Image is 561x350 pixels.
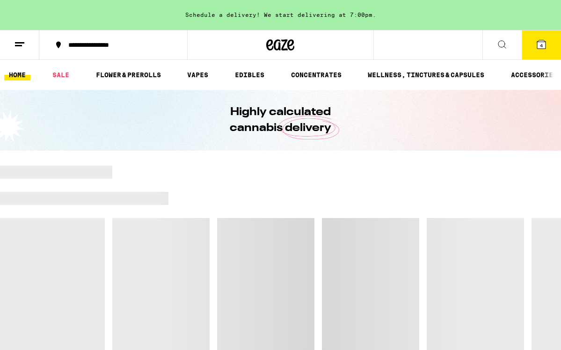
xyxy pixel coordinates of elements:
[182,69,213,80] a: VAPES
[286,69,346,80] a: CONCENTRATES
[48,69,74,80] a: SALE
[4,69,30,80] a: HOME
[91,69,166,80] a: FLOWER & PREROLLS
[522,30,561,59] button: 4
[363,69,489,80] a: WELLNESS, TINCTURES & CAPSULES
[540,43,543,48] span: 4
[230,69,269,80] a: EDIBLES
[204,104,358,136] h1: Highly calculated cannabis delivery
